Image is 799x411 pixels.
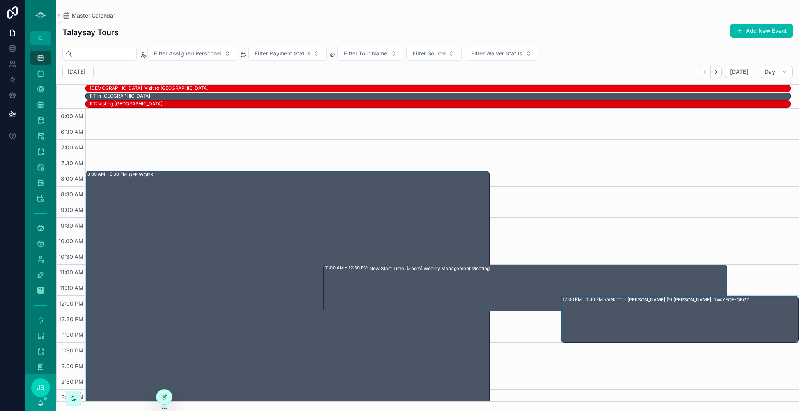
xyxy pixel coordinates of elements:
span: Filter Assigned Personnel [154,50,221,57]
div: [DEMOGRAPHIC_DATA]: Visit to [GEOGRAPHIC_DATA] [90,85,208,91]
span: 9:00 AM [59,206,85,213]
div: VAN: TT - [PERSON_NAME] (2) [PERSON_NAME], TW:YFQE-GFGD [605,297,750,303]
span: Filter Waiver Status [471,50,522,57]
div: RT: Visting [GEOGRAPHIC_DATA] [90,101,162,107]
span: 11:00 AM [58,269,85,276]
div: 12:00 PM – 1:30 PMVAN: TT - [PERSON_NAME] (2) [PERSON_NAME], TW:YFQE-GFGD [561,296,798,342]
h1: Talaysay Tours [62,27,119,38]
span: 10:30 AM [57,253,85,260]
button: Select Button [465,46,538,61]
span: 2:00 PM [59,363,85,369]
div: New Start Time: (Zoom) Weekly Management Meeting [369,265,490,272]
span: 8:30 AM [59,191,85,197]
span: 1:00 PM [60,331,85,338]
div: 11:00 AM – 12:30 PMNew Start Time: (Zoom) Weekly Management Meeting [324,265,727,311]
div: RT in [GEOGRAPHIC_DATA] [90,93,150,99]
span: 8:00 AM [59,175,85,182]
button: [DATE] [725,66,753,78]
span: Day [765,68,775,75]
button: Back [700,66,711,78]
button: Add New Event [730,24,793,38]
button: Next [711,66,722,78]
div: scrollable content [25,45,56,374]
span: 3:00 PM [59,394,85,400]
span: Filter Payment Status [255,50,311,57]
span: [DATE] [730,68,748,75]
div: 8:00 AM – 5:00 PM [87,171,129,177]
span: 1:30 PM [60,347,85,354]
span: 6:30 AM [59,128,85,135]
span: 7:00 AM [59,144,85,151]
button: Select Button [406,46,462,61]
span: 6:00 AM [59,113,85,119]
span: 9:30 AM [59,222,85,229]
span: 7:30 AM [59,160,85,166]
h2: [DATE] [67,68,85,76]
div: OFF WORK [129,172,153,178]
span: Master Calendar [72,12,115,20]
a: Master Calendar [62,12,115,20]
div: RT in UK [90,93,150,100]
span: 10:00 AM [57,238,85,244]
div: 11:00 AM – 12:30 PM [325,265,369,271]
span: 11:30 AM [58,285,85,291]
img: App logo [34,9,47,22]
button: Select Button [248,46,327,61]
span: 12:00 PM [57,300,85,307]
span: 12:30 PM [57,316,85,322]
button: Day [760,66,793,78]
span: 2:30 PM [59,378,85,385]
span: JB [37,383,44,392]
div: RT: Visting England [90,100,162,107]
button: Select Button [337,46,403,61]
button: Select Button [147,46,237,61]
span: Filter Source [413,50,446,57]
div: 12:00 PM – 1:30 PM [563,296,605,302]
div: SHAE: Visit to Japan [90,85,208,92]
span: Filter Tour Name [344,50,387,57]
